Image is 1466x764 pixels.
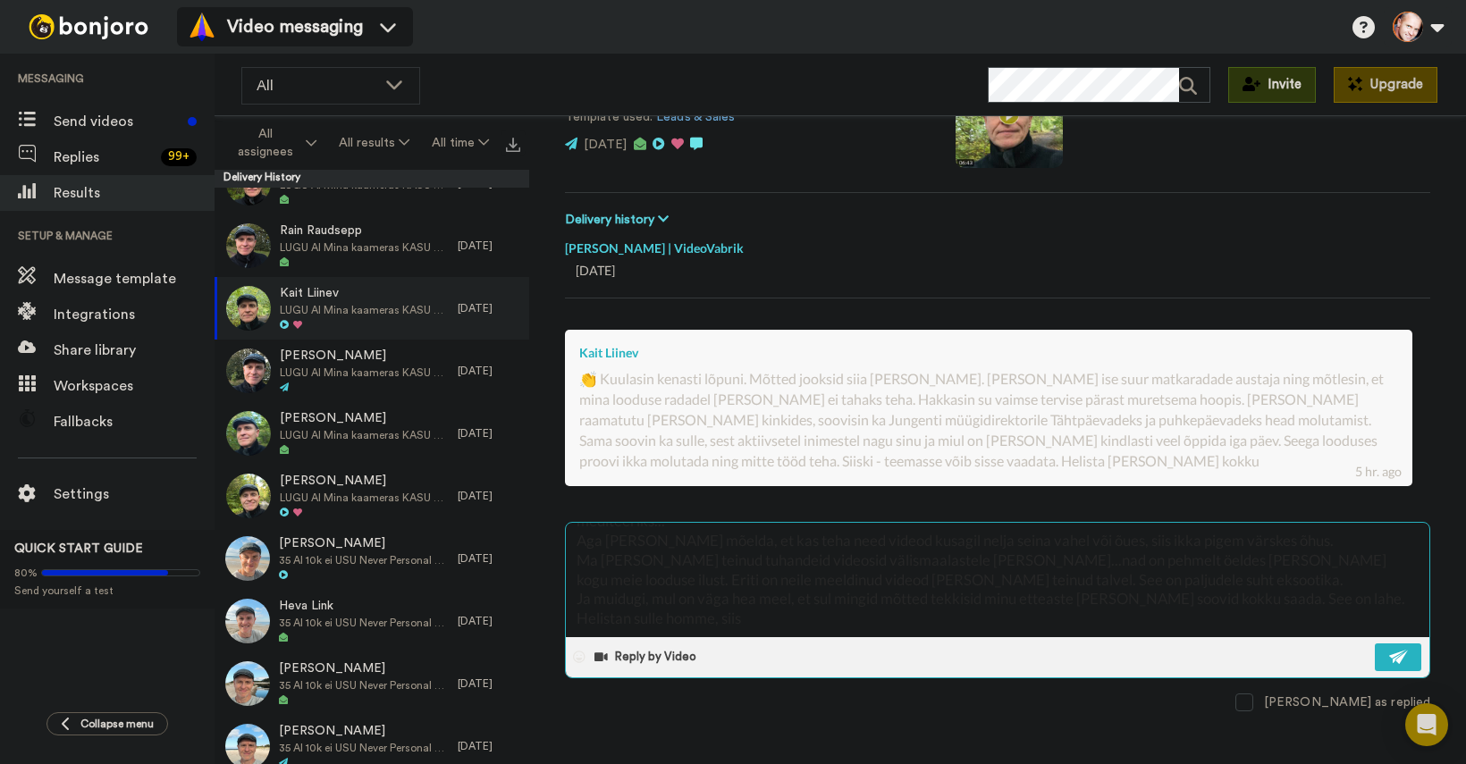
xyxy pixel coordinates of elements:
button: Upgrade [1334,67,1437,103]
img: 4b376f63-ba91-4da4-a134-c49fbcf0410f-thumb.jpg [225,661,270,706]
div: 99 + [161,148,197,166]
div: [DATE] [458,676,520,691]
span: [PERSON_NAME] [280,348,449,365]
span: [PERSON_NAME] [280,410,449,428]
button: All assignees [218,118,327,168]
span: LUGU AI Mina kaameras KASU 5 klienti Okt RISKIVABA [280,240,449,255]
img: bj-logo-header-white.svg [21,14,156,39]
span: [PERSON_NAME] [279,723,449,741]
span: Settings [54,483,215,505]
span: Workspaces [54,375,215,397]
button: Delivery history [565,211,674,231]
span: Send videos [54,111,181,132]
button: All results [327,127,420,159]
span: 80% [14,566,38,580]
a: Rain RaudseppLUGU AI Mina kaameras KASU 5 klienti Okt RISKIVABA[DATE] [215,214,529,277]
img: 8a88f9e8-03cd-4b32-b05b-e293b319a161-thumb.jpg [226,286,271,331]
div: [DATE] [458,614,520,628]
div: [DATE] [458,739,520,753]
span: LUGU AI Mina kaameras KASU 5 klienti Okt RISKIVABA [280,303,449,317]
span: 35 AI 10k ei USU Never Personal Paring EI KUKU MYYK KORDUV Side [PERSON_NAME] filmin VideoVabrik ... [279,553,449,567]
img: 7c621f64-513a-4fbe-abe5-ab97e81f5737-thumb.jpg [226,223,271,268]
img: f6f0d2db-5f1e-49a8-b8f3-383b161e03f5-thumb.jpg [226,474,271,518]
div: [DATE] [576,262,1420,280]
span: Message template [54,268,215,290]
span: Rain Raudsepp [280,222,449,240]
span: LUGU AI Mina kaameras KASU 5 klienti Okt RISKIVABA [280,491,449,505]
img: 2de6bae3-0c46-42b3-95ed-5b6d7539fb4b-thumb.jpg [226,411,271,456]
a: [PERSON_NAME]LUGU AI Mina kaameras KASU 5 klienti Okt RISKIVABA[DATE] [215,465,529,527]
span: [PERSON_NAME] [279,660,449,678]
span: Send yourself a test [14,583,200,598]
div: 👏 Kuulasin kenasti lõpuni. Mõtted jooksid siia [PERSON_NAME]. [PERSON_NAME] ise suur matkaradade ... [579,369,1398,471]
a: Kait LiinevLUGU AI Mina kaameras KASU 5 klienti Okt RISKIVABA[DATE] [215,277,529,340]
div: [DATE] [458,489,520,503]
span: All [257,75,376,97]
button: Export all results that match these filters now. [501,130,526,156]
span: [PERSON_NAME] [280,473,449,491]
div: [PERSON_NAME] | VideoVabrik [565,231,1430,257]
img: export.svg [506,138,520,152]
span: Heva Link [279,598,449,616]
span: Kait Liinev [280,285,449,303]
a: [PERSON_NAME]LUGU AI Mina kaameras KASU 5 klienti Okt RISKIVABA[DATE] [215,340,529,402]
span: [DATE] [584,139,627,151]
span: [PERSON_NAME] [279,535,449,553]
span: LUGU AI Mina kaameras KASU 5 klienti Okt RISKIVABA [280,428,449,442]
span: LUGU AI Mina kaameras KASU 5 klienti Okt RISKIVABA [280,365,449,380]
img: 3fd38368-96af-4c6f-8e89-9cdf94c35eba-thumb.jpg [225,599,270,643]
span: Integrations [54,304,215,325]
span: Fallbacks [54,411,215,432]
span: QUICK START GUIDE [14,542,143,555]
div: Delivery History [215,170,529,188]
a: Heva Link35 AI 10k ei USU Never Personal Paring EI KUKU MYYK KORDUV Side [PERSON_NAME] filmin Vid... [215,590,529,652]
span: 35 AI 10k ei USU Never Personal Paring EI KUKU MYYK KORDUV Side [PERSON_NAME] filmin VideoVabrik ... [279,616,449,630]
button: Collapse menu [46,712,168,735]
div: 5 hr. ago [1355,463,1402,481]
img: vm-color.svg [188,13,216,41]
div: [DATE] [458,551,520,566]
a: Leads & Sales [656,111,735,123]
div: [DATE] [458,426,520,441]
span: Share library [54,340,215,361]
span: Results [54,182,215,204]
img: 00439f43-4b47-4a9f-a043-28f0d964f403-thumb.jpg [226,348,271,393]
div: Kait Liinev [579,344,1398,362]
div: [PERSON_NAME] as replied [1264,693,1430,711]
div: Open Intercom Messenger [1405,703,1448,746]
button: All time [421,127,501,159]
a: [PERSON_NAME]LUGU AI Mina kaameras KASU 5 klienti Okt RISKIVABA[DATE] [215,402,529,465]
img: send-white.svg [1389,650,1409,664]
a: [PERSON_NAME]35 AI 10k ei USU Never Personal Paring EI KUKU MYYK KORDUV Side [PERSON_NAME] filmin... [215,527,529,590]
span: 35 AI 10k ei USU Never Personal Paring EI KUKU MYYK KORDUV Side [PERSON_NAME] filmin VideoVabrik ... [279,741,449,755]
button: Invite [1228,67,1316,103]
textarea: [PERSON_NAME]! Tänud muret tundmast. Õnneks on kõik tervisega korras, vähemasti ise [PERSON_NAME]... [566,523,1429,637]
div: [DATE] [458,239,520,253]
span: All assignees [230,125,302,161]
span: Video messaging [227,14,363,39]
a: [PERSON_NAME]35 AI 10k ei USU Never Personal Paring EI KUKU MYYK KORDUV Side [PERSON_NAME] filmin... [215,652,529,715]
img: 0d5cc6bd-543f-472a-9cb0-678c2b21652a-thumb.jpg [225,536,270,581]
span: Collapse menu [80,717,154,731]
button: Reply by Video [593,643,702,670]
div: [DATE] [458,301,520,315]
span: Replies [54,147,154,168]
span: 35 AI 10k ei USU Never Personal Paring EI KUKU MYYK KORDUV Side [PERSON_NAME] filmin VideoVabrik ... [279,678,449,693]
div: [DATE] [458,364,520,378]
